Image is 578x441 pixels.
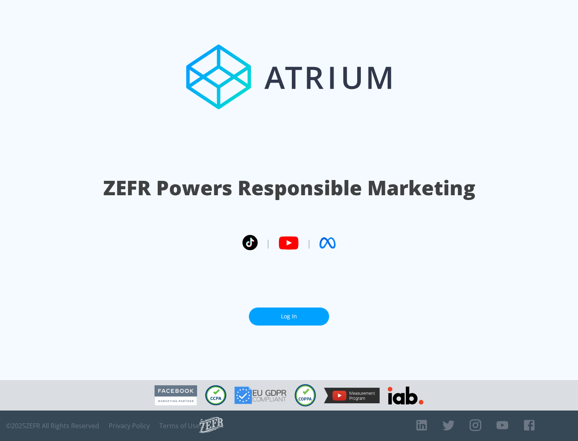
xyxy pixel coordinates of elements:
img: YouTube Measurement Program [324,388,380,403]
span: | [266,237,271,249]
img: COPPA Compliant [295,384,316,407]
a: Privacy Policy [109,422,150,430]
span: © 2025 ZEFR All Rights Reserved [6,422,99,430]
a: Terms of Use [159,422,199,430]
img: CCPA Compliant [205,385,226,405]
span: | [307,237,311,249]
img: IAB [388,386,423,405]
h1: ZEFR Powers Responsible Marketing [103,174,475,202]
a: Log In [249,307,329,326]
img: GDPR Compliant [234,386,287,404]
img: Facebook Marketing Partner [155,385,197,406]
